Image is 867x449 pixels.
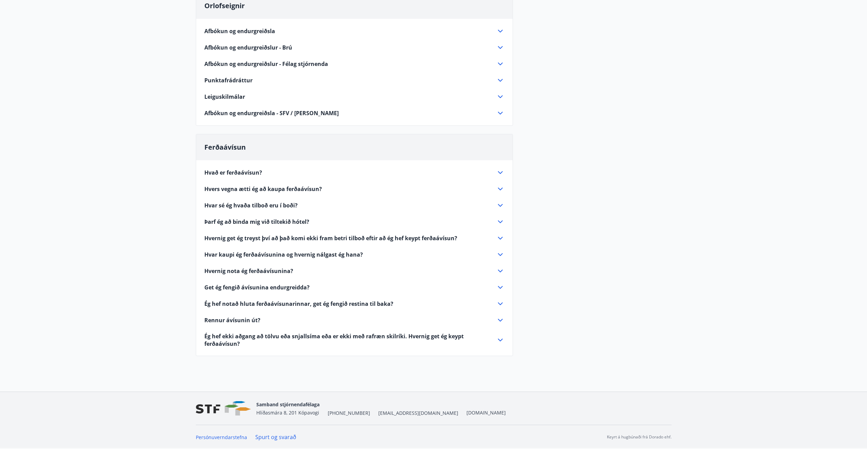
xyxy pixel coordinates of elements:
[204,60,328,68] span: Afbókun og endurgreiðslur - Félag stjórnenda
[204,185,322,193] span: Hvers vegna ætti ég að kaupa ferðaávísun?
[204,284,310,291] span: Get ég fengið ávísunina endurgreidda?
[204,316,504,324] div: Rennur ávísunin út?
[328,410,370,417] span: [PHONE_NUMBER]
[204,332,504,348] div: Ég hef ekki aðgang að tölvu eða snjallsíma eða er ekki með rafræn skilríki. Hvernig get ég keypt ...
[204,332,488,348] span: Ég hef ekki aðgang að tölvu eða snjallsíma eða er ekki með rafræn skilríki. Hvernig get ég keypt ...
[204,300,504,308] div: Ég hef notað hluta ferðaávísunarinnar, get ég fengið restina til baka?
[204,250,504,259] div: Hvar kaupi ég ferðaávísunina og hvernig nálgast ég hana?
[204,234,457,242] span: Hvernig get ég treyst því að það komi ekki fram betri tilboð eftir að ég hef keypt ferðaávísun?
[204,251,363,258] span: Hvar kaupi ég ferðaávísunina og hvernig nálgast ég hana?
[204,218,504,226] div: Þarf ég að binda mig við tiltekið hótel?
[256,409,319,416] span: Hlíðasmára 8, 201 Kópavogi
[204,93,504,101] div: Leiguskilmálar
[204,109,504,117] div: Afbókun og endurgreiðsla - SFV / [PERSON_NAME]
[204,218,309,226] span: Þarf ég að binda mig við tiltekið hótel?
[204,283,504,291] div: Get ég fengið ávísunina endurgreidda?
[196,401,251,416] img: vjCaq2fThgY3EUYqSgpjEiBg6WP39ov69hlhuPVN.png
[204,93,245,100] span: Leiguskilmálar
[204,202,298,209] span: Hvar sé ég hvaða tilboð eru í boði?
[204,27,504,35] div: Afbókun og endurgreiðsla
[255,433,296,441] a: Spurt og svarað
[204,234,504,242] div: Hvernig get ég treyst því að það komi ekki fram betri tilboð eftir að ég hef keypt ferðaávísun?
[204,201,504,209] div: Hvar sé ég hvaða tilboð eru í boði?
[607,434,672,440] p: Keyrt á hugbúnaði frá Dorado ehf.
[204,300,393,308] span: Ég hef notað hluta ferðaávísunarinnar, get ég fengið restina til baka?
[466,409,506,416] a: [DOMAIN_NAME]
[204,109,339,117] span: Afbókun og endurgreiðsla - SFV / [PERSON_NAME]
[204,316,260,324] span: Rennur ávísunin út?
[204,142,246,152] span: Ferðaávísun
[256,401,320,408] span: Samband stjórnendafélaga
[204,169,262,176] span: Hvað er ferðaávísun?
[204,44,292,51] span: Afbókun og endurgreiðslur - Brú
[204,267,504,275] div: Hvernig nota ég ferðaávísunina?
[196,434,247,440] a: Persónuverndarstefna
[378,410,458,417] span: [EMAIL_ADDRESS][DOMAIN_NAME]
[204,1,245,10] span: Orlofseignir
[204,27,275,35] span: Afbókun og endurgreiðsla
[204,185,504,193] div: Hvers vegna ætti ég að kaupa ferðaávísun?
[204,267,293,275] span: Hvernig nota ég ferðaávísunina?
[204,168,504,177] div: Hvað er ferðaávísun?
[204,76,504,84] div: Punktafrádráttur
[204,60,504,68] div: Afbókun og endurgreiðslur - Félag stjórnenda
[204,43,504,52] div: Afbókun og endurgreiðslur - Brú
[204,77,253,84] span: Punktafrádráttur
